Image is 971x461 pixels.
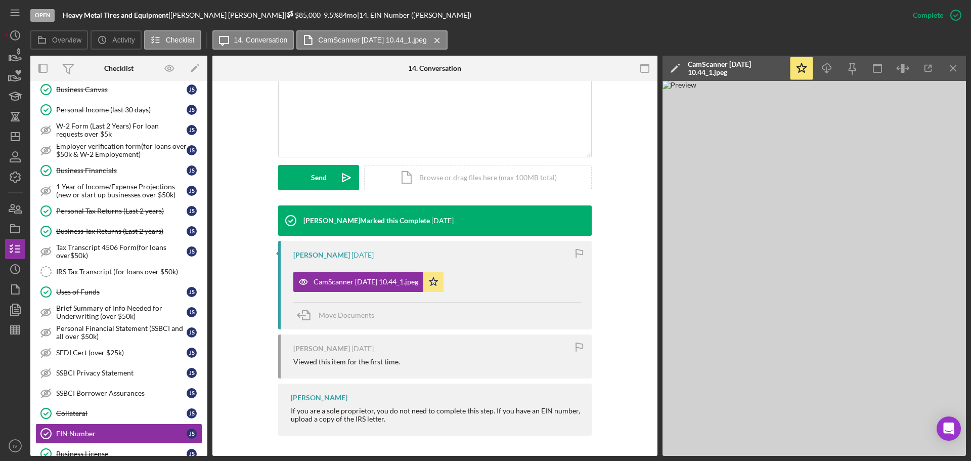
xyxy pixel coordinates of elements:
[234,36,288,44] label: 14. Conversation
[293,358,400,366] div: Viewed this item for the first time.
[35,221,202,241] a: Business Tax Returns (Last 2 years)JS
[112,36,135,44] label: Activity
[56,227,187,235] div: Business Tax Returns (Last 2 years)
[187,206,197,216] div: J S
[30,9,55,22] div: Open
[56,288,187,296] div: Uses of Funds
[35,383,202,403] a: SSBCI Borrower AssurancesJS
[144,30,201,50] button: Checklist
[187,246,197,257] div: J S
[187,348,197,358] div: J S
[187,165,197,176] div: J S
[187,287,197,297] div: J S
[663,81,966,456] img: Preview
[35,181,202,201] a: 1 Year of Income/Expense Projections (new or start up businesses over $50k)JS
[35,424,202,444] a: EIN NumberJS
[187,125,197,135] div: J S
[357,11,471,19] div: | 14. EIN Number ([PERSON_NAME])
[13,443,18,449] text: IV
[937,416,961,441] div: Open Intercom Messenger
[56,86,187,94] div: Business Canvas
[56,183,187,199] div: 1 Year of Income/Expense Projections (new or start up businesses over $50k)
[30,30,88,50] button: Overview
[303,217,430,225] div: [PERSON_NAME] Marked this Complete
[293,272,444,292] button: CamScanner [DATE] 10.44_1.jpeg
[318,36,427,44] label: CamScanner [DATE] 10.44_1.jpeg
[408,64,461,72] div: 14. Conversation
[56,166,187,175] div: Business Financials
[35,120,202,140] a: W-2 Form (Last 2 Years) For loan requests over $5kJS
[187,408,197,418] div: J S
[35,160,202,181] a: Business FinancialsJS
[35,241,202,262] a: Tax Transcript 4506 Form(for loans over$50k)JS
[688,60,784,76] div: CamScanner [DATE] 10.44_1.jpeg
[35,79,202,100] a: Business CanvasJS
[293,303,384,328] button: Move Documents
[35,302,202,322] a: Brief Summary of Info Needed for Underwriting (over $50k)JS
[903,5,966,25] button: Complete
[187,145,197,155] div: J S
[339,11,357,19] div: 84 mo
[431,217,454,225] time: 2025-09-11 19:37
[35,403,202,424] a: CollateralJS
[35,343,202,363] a: SEDI Cert (over $25k)JS
[56,304,187,320] div: Brief Summary of Info Needed for Underwriting (over $50k)
[56,389,187,397] div: SSBCI Borrower Assurances
[278,165,359,190] button: Send
[56,106,187,114] div: Personal Income (last 30 days)
[296,30,448,50] button: CamScanner [DATE] 10.44_1.jpeg
[187,449,197,459] div: J S
[187,368,197,378] div: J S
[56,268,202,276] div: IRS Tax Transcript (for loans over $50k)
[56,349,187,357] div: SEDI Cert (over $25k)
[56,324,187,341] div: Personal Financial Statement (SSBCI and all over $50k)
[314,278,418,286] div: CamScanner [DATE] 10.44_1.jpeg
[293,345,350,353] div: [PERSON_NAME]
[5,436,25,456] button: IV
[56,409,187,417] div: Collateral
[63,11,168,19] b: Heavy Metal Tires and Equipment
[166,36,195,44] label: Checklist
[187,307,197,317] div: J S
[291,394,347,402] div: [PERSON_NAME]
[187,85,197,95] div: J S
[56,243,187,260] div: Tax Transcript 4506 Form(for loans over$50k)
[35,363,202,383] a: SSBCI Privacy StatementJS
[324,11,339,19] div: 9.5 %
[311,165,327,190] div: Send
[291,407,582,423] div: If you are a sole proprietor, you do not need to complete this step. If you have an EIN number, u...
[187,186,197,196] div: J S
[56,207,187,215] div: Personal Tax Returns (Last 2 years)
[56,122,187,138] div: W-2 Form (Last 2 Years) For loan requests over $5k
[35,100,202,120] a: Personal Income (last 30 days)JS
[913,5,943,25] div: Complete
[319,311,374,319] span: Move Documents
[63,11,170,19] div: |
[187,327,197,338] div: J S
[35,322,202,343] a: Personal Financial Statement (SSBCI and all over $50k)JS
[35,201,202,221] a: Personal Tax Returns (Last 2 years)JS
[56,450,187,458] div: Business License
[212,30,294,50] button: 14. Conversation
[35,262,202,282] a: IRS Tax Transcript (for loans over $50k)
[351,251,374,259] time: 2025-09-11 15:46
[56,142,187,158] div: Employer verification form(for loans over $50k & W-2 Employement)
[35,282,202,302] a: Uses of FundsJS
[187,388,197,398] div: J S
[91,30,141,50] button: Activity
[351,345,374,353] time: 2025-09-11 15:40
[52,36,81,44] label: Overview
[187,429,197,439] div: J S
[170,11,286,19] div: [PERSON_NAME] [PERSON_NAME] |
[187,226,197,236] div: J S
[35,140,202,160] a: Employer verification form(for loans over $50k & W-2 Employement)JS
[187,105,197,115] div: J S
[56,369,187,377] div: SSBCI Privacy Statement
[104,64,134,72] div: Checklist
[293,251,350,259] div: [PERSON_NAME]
[56,430,187,438] div: EIN Number
[286,11,321,19] span: $85,000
